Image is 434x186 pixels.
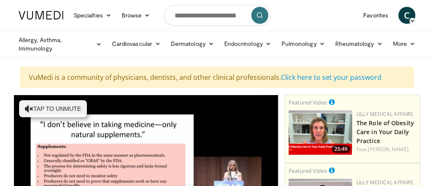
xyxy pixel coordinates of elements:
[69,7,117,24] a: Specialties
[20,67,414,88] div: VuMedi is a community of physicians, dentists, and other clinical professionals.
[358,7,393,24] a: Favorites
[368,146,408,153] a: [PERSON_NAME]
[276,35,330,52] a: Pulmonology
[356,179,414,186] a: Lilly Medical Affairs
[289,110,352,155] a: 25:49
[166,35,219,52] a: Dermatology
[289,99,327,106] small: Featured Video
[14,36,107,53] a: Allergy, Asthma, Immunology
[281,73,381,82] a: Click here to set your password
[219,35,276,52] a: Endocrinology
[388,35,420,52] a: More
[107,35,166,52] a: Cardiovascular
[19,11,64,20] img: VuMedi Logo
[332,145,350,153] span: 25:49
[398,7,415,24] a: C
[289,110,352,155] img: e1208b6b-349f-4914-9dd7-f97803bdbf1d.png.150x105_q85_crop-smart_upscale.png
[117,7,156,24] a: Browse
[356,119,414,145] a: The Role of Obesity Care in Your Daily Practice
[330,35,388,52] a: Rheumatology
[19,100,87,117] button: Tap to unmute
[356,146,417,153] div: Feat.
[289,167,327,175] small: Featured Video
[356,110,414,118] a: Lilly Medical Affairs
[164,5,270,25] input: Search topics, interventions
